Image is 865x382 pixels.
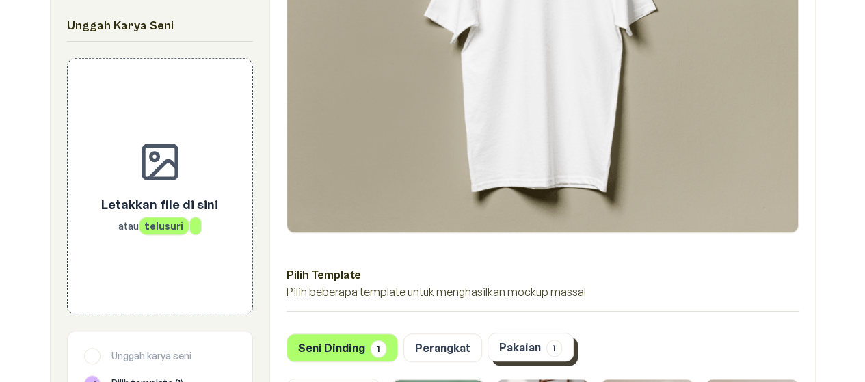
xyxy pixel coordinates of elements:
[499,340,541,354] font: Pakaian
[118,220,139,232] font: atau
[553,343,556,353] font: 1
[111,350,191,361] font: Unggah karya seni
[101,197,218,212] font: Letakkan file di sini
[377,344,380,354] font: 1
[287,285,586,299] font: Pilih beberapa template untuk menghasilkan mockup massal
[415,341,470,355] font: Perangkat
[287,268,361,282] font: Pilih Template
[488,333,574,361] button: Pakaian1
[298,341,365,355] font: Seni Dinding
[145,220,183,232] font: telusuri
[403,333,482,362] button: Perangkat
[287,333,398,362] button: Seni Dinding1
[67,18,174,33] font: Unggah Karya Seni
